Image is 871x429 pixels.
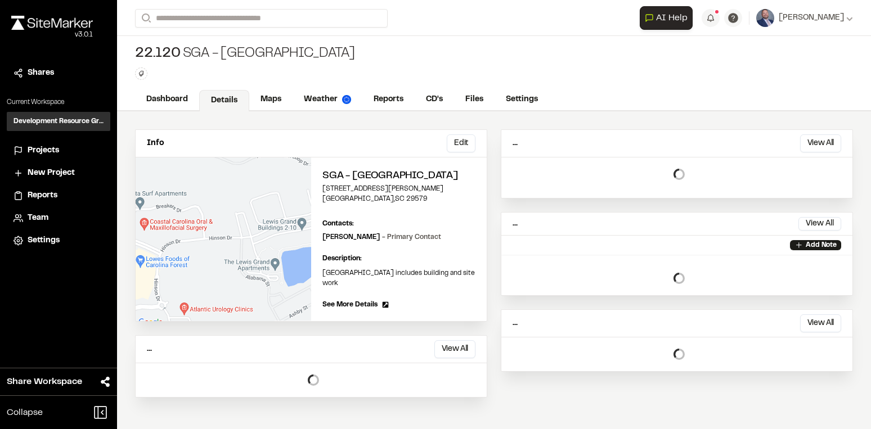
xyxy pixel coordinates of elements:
span: New Project [28,167,75,179]
img: precipai.png [342,95,351,104]
div: Oh geez...please don't... [11,30,93,40]
p: Description: [322,254,475,264]
p: [STREET_ADDRESS][PERSON_NAME] [322,184,475,194]
span: Shares [28,67,54,79]
span: Team [28,212,48,224]
button: Edit [447,134,475,152]
p: Contacts: [322,219,354,229]
button: [PERSON_NAME] [756,9,853,27]
span: 22.120 [135,45,181,63]
p: ... [513,137,518,150]
button: View All [800,134,841,152]
img: rebrand.png [11,16,93,30]
button: View All [798,217,841,231]
span: Collapse [7,406,43,419]
span: Projects [28,144,59,157]
span: AI Help [656,11,688,25]
p: ... [513,317,518,329]
a: Settings [495,89,549,110]
a: Weather [293,89,362,110]
img: User [756,9,774,27]
p: Add Note [806,240,837,250]
span: Settings [28,234,60,247]
p: [PERSON_NAME] [322,232,441,242]
span: [PERSON_NAME] [779,12,844,24]
button: Edit Tags [135,67,147,80]
h2: SGA - [GEOGRAPHIC_DATA] [322,169,475,184]
a: Settings [14,234,104,247]
span: See More Details [322,300,378,310]
p: [GEOGRAPHIC_DATA] , SC 29579 [322,194,475,204]
p: Current Workspace [7,97,110,107]
p: ... [513,218,518,230]
button: Open AI Assistant [640,6,693,30]
a: Files [454,89,495,110]
a: Details [199,90,249,111]
span: - Primary Contact [382,234,441,240]
div: Open AI Assistant [640,6,697,30]
a: Projects [14,144,104,157]
a: Maps [249,89,293,110]
span: Share Workspace [7,375,82,389]
a: Shares [14,67,104,79]
p: ... [147,343,152,355]
p: [GEOGRAPHIC_DATA] includes building and site work [322,268,475,288]
a: CD's [415,89,454,110]
a: New Project [14,167,104,179]
a: Reports [14,189,104,202]
button: View All [434,340,475,358]
h3: Development Resource Group [14,116,104,127]
button: View All [800,314,841,332]
a: Reports [362,89,415,110]
span: Reports [28,189,57,202]
div: SGA - [GEOGRAPHIC_DATA] [135,45,355,63]
a: Dashboard [135,89,199,110]
button: Search [135,9,155,28]
p: Info [147,137,164,150]
a: Team [14,212,104,224]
